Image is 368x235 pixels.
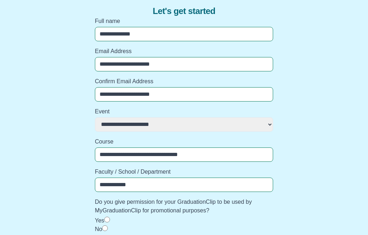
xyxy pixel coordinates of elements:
[95,218,104,224] label: Yes
[95,168,273,177] label: Faculty / School / Department
[95,108,273,116] label: Event
[95,138,273,146] label: Course
[95,17,273,26] label: Full name
[95,77,273,86] label: Confirm Email Address
[95,226,102,232] label: No
[95,198,273,215] label: Do you give permission for your GraduationClip to be used by MyGraduationClip for promotional pur...
[153,6,215,17] span: Let's get started
[95,47,273,56] label: Email Address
